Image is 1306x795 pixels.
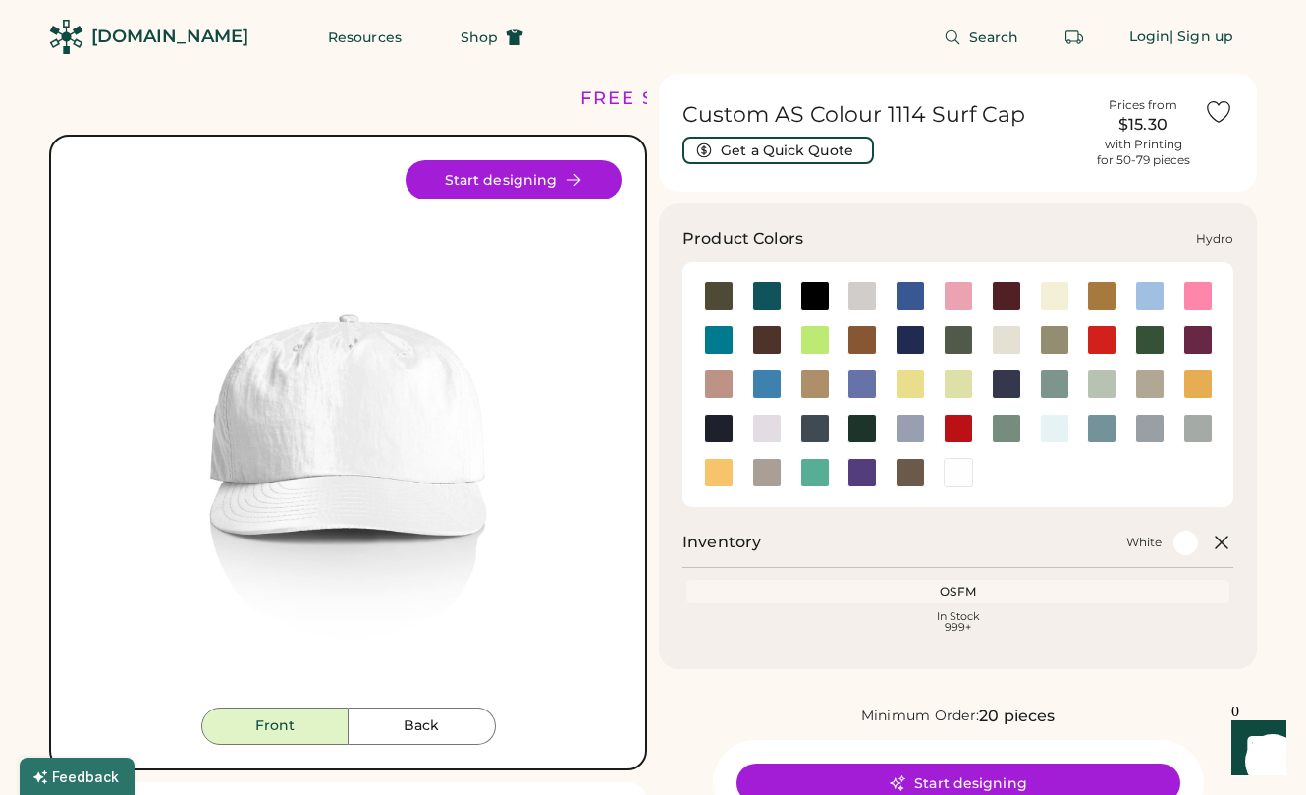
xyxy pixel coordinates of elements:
button: Retrieve an order [1055,18,1094,57]
button: Back [349,708,496,745]
div: Login [1129,28,1170,47]
div: In Stock 999+ [690,611,1225,633]
div: $15.30 [1094,113,1192,137]
button: Shop [437,18,547,57]
div: Hydro [1196,231,1233,247]
div: OSFM [690,584,1225,599]
h2: Inventory [682,531,761,554]
img: 1114 - White Front Image [75,160,622,708]
div: Minimum Order: [861,707,980,726]
div: with Printing for 50-79 pieces [1097,137,1190,168]
div: [DOMAIN_NAME] [91,25,248,49]
h1: Custom AS Colour 1114 Surf Cap [682,101,1082,129]
button: Search [920,18,1043,57]
div: | Sign up [1170,28,1233,47]
div: White [1126,535,1162,550]
img: Rendered Logo - Screens [49,20,83,54]
div: FREE SHIPPING [580,85,749,112]
button: Resources [304,18,425,57]
div: Prices from [1109,97,1177,113]
button: Front [201,708,349,745]
h3: Product Colors [682,227,803,251]
span: Search [969,30,1019,44]
div: 20 pieces [979,705,1055,728]
span: Shop [461,30,498,44]
iframe: Front Chat [1213,707,1297,791]
button: Get a Quick Quote [682,137,874,164]
div: 1114 Style Image [75,160,622,708]
button: Start designing [406,160,622,199]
